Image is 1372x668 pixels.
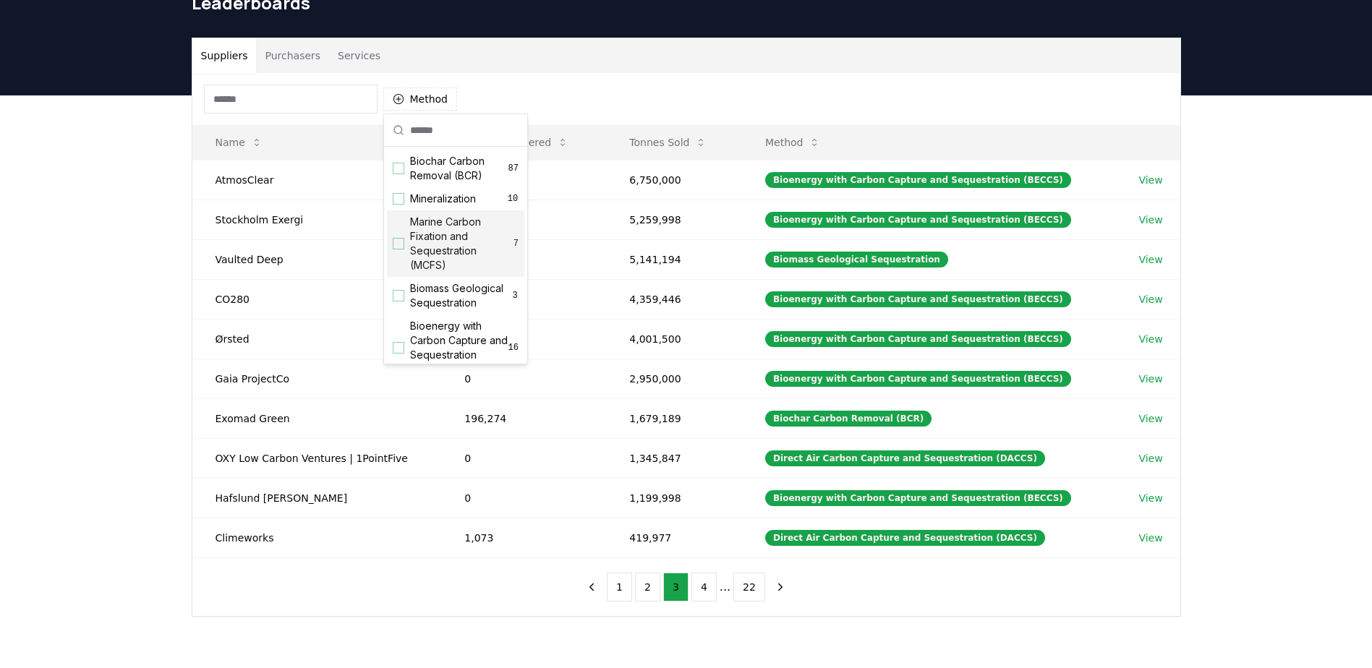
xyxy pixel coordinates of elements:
span: Biochar Carbon Removal (BCR) [410,154,508,183]
button: Name [204,128,274,157]
span: 3 [511,290,519,301]
button: Suppliers [192,38,257,73]
div: Direct Air Carbon Capture and Sequestration (DACCS) [765,530,1045,546]
td: 4,359,446 [606,279,742,319]
td: 5,259,998 [606,200,742,239]
button: 1 [607,573,632,601]
div: Bioenergy with Carbon Capture and Sequestration (BECCS) [765,331,1071,347]
div: Biomass Geological Sequestration [765,252,948,267]
button: Purchasers [256,38,329,73]
span: Biomass Geological Sequestration [410,281,511,310]
td: 1,679,189 [606,398,742,438]
a: View [1138,531,1162,545]
span: Mineralization [410,192,476,206]
div: Bioenergy with Carbon Capture and Sequestration (BECCS) [765,291,1071,307]
td: 419,977 [606,518,742,557]
td: CO280 [192,279,442,319]
button: 22 [733,573,765,601]
span: Marine Carbon Fixation and Sequestration (MCFS) [410,215,514,273]
td: 5,141,194 [606,239,742,279]
span: Bioenergy with Carbon Capture and Sequestration (BECCS) [410,319,508,377]
button: previous page [579,573,604,601]
td: Hafslund [PERSON_NAME] [192,478,442,518]
td: Gaia ProjectCo [192,359,442,398]
td: 0 [441,478,606,518]
td: Vaulted Deep [192,239,442,279]
li: ... [720,578,730,596]
td: Exomad Green [192,398,442,438]
td: 1,199,998 [606,478,742,518]
button: Services [329,38,389,73]
td: AtmosClear [192,160,442,200]
div: Bioenergy with Carbon Capture and Sequestration (BECCS) [765,490,1071,506]
a: View [1138,292,1162,307]
a: View [1138,252,1162,267]
div: Bioenergy with Carbon Capture and Sequestration (BECCS) [765,172,1071,188]
td: 2,950,000 [606,359,742,398]
td: Stockholm Exergi [192,200,442,239]
div: Biochar Carbon Removal (BCR) [765,411,932,427]
button: next page [768,573,793,601]
button: 4 [691,573,717,601]
button: Method [754,128,832,157]
td: Ørsted [192,319,442,359]
td: Climeworks [192,518,442,557]
span: 7 [514,238,519,249]
div: Bioenergy with Carbon Capture and Sequestration (BECCS) [765,212,1071,228]
td: 0 [441,438,606,478]
a: View [1138,173,1162,187]
a: View [1138,332,1162,346]
button: 2 [635,573,660,601]
a: View [1138,451,1162,466]
td: 196,274 [441,398,606,438]
a: View [1138,372,1162,386]
td: 4,001,500 [606,319,742,359]
span: 87 [508,163,519,174]
td: 1,345,847 [606,438,742,478]
td: 1,073 [441,518,606,557]
button: Method [383,87,458,111]
span: 16 [508,342,519,354]
a: View [1138,213,1162,227]
td: OXY Low Carbon Ventures | 1PointFive [192,438,442,478]
td: 0 [441,359,606,398]
a: View [1138,411,1162,426]
span: 10 [507,193,519,205]
td: 6,750,000 [606,160,742,200]
button: Tonnes Sold [618,128,718,157]
div: Direct Air Carbon Capture and Sequestration (DACCS) [765,450,1045,466]
button: 3 [663,573,689,601]
a: View [1138,491,1162,505]
div: Bioenergy with Carbon Capture and Sequestration (BECCS) [765,371,1071,387]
